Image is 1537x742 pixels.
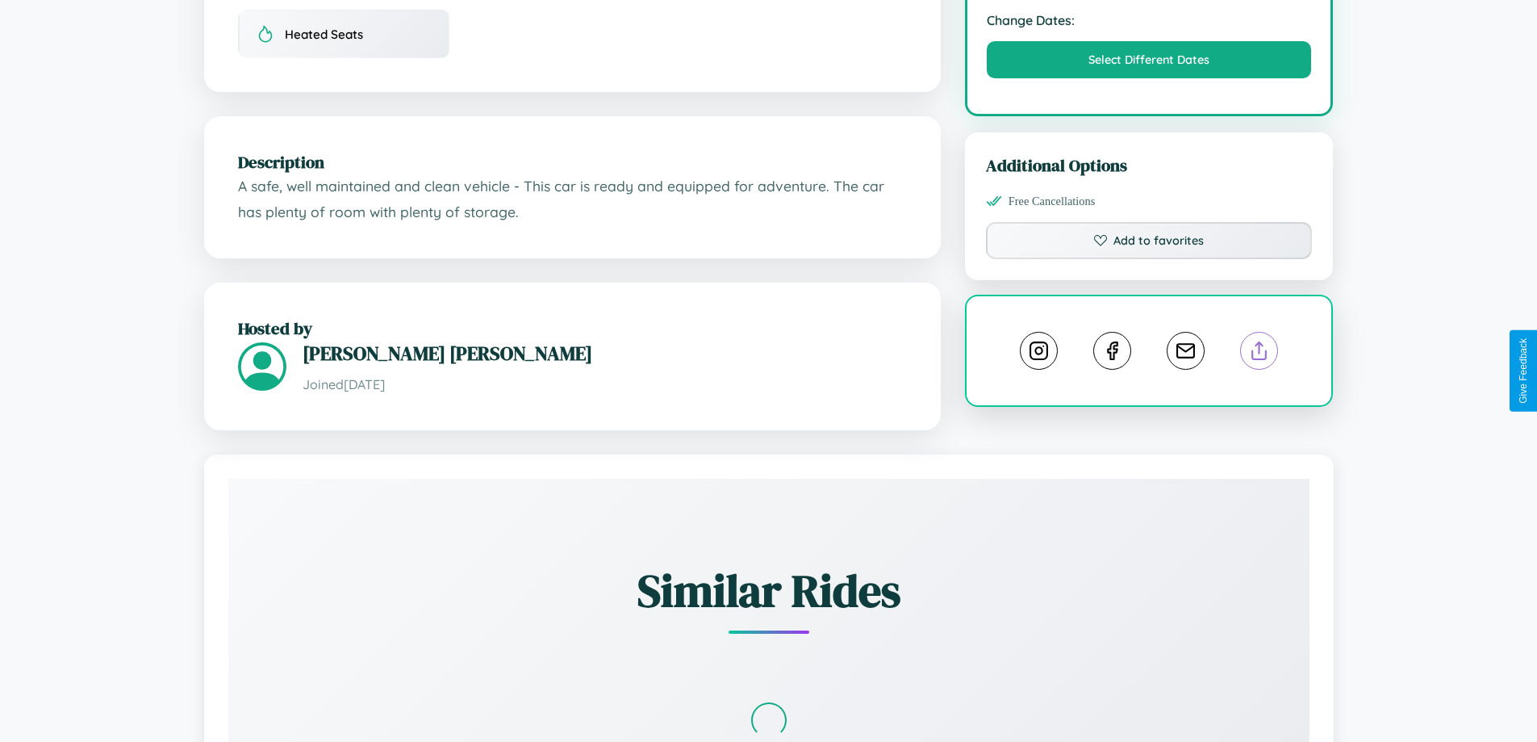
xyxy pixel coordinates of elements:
[238,150,907,174] h2: Description
[986,222,1313,259] button: Add to favorites
[1009,195,1096,208] span: Free Cancellations
[986,153,1313,177] h3: Additional Options
[285,27,363,42] span: Heated Seats
[987,12,1312,28] strong: Change Dates:
[303,373,907,396] p: Joined [DATE]
[303,340,907,367] h3: [PERSON_NAME] [PERSON_NAME]
[238,317,907,340] h2: Hosted by
[987,41,1312,78] button: Select Different Dates
[1518,338,1529,404] div: Give Feedback
[285,560,1253,622] h2: Similar Rides
[238,174,907,224] p: A safe, well maintained and clean vehicle - This car is ready and equipped for adventure. The car...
